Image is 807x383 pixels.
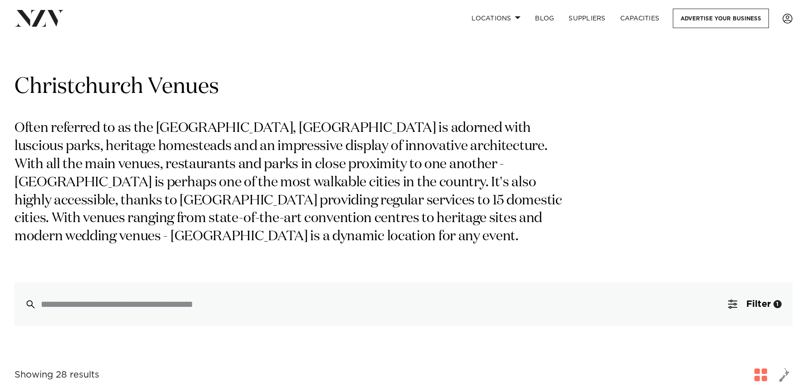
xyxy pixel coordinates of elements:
div: Showing 28 results [15,368,99,382]
a: Capacities [613,9,667,28]
button: Filter1 [717,282,792,326]
img: nzv-logo.png [15,10,64,26]
p: Often referred to as the [GEOGRAPHIC_DATA], [GEOGRAPHIC_DATA] is adorned with luscious parks, her... [15,120,575,246]
div: 1 [773,300,782,308]
a: BLOG [528,9,561,28]
a: Advertise your business [673,9,769,28]
a: SUPPLIERS [561,9,613,28]
a: Locations [464,9,528,28]
span: Filter [746,300,771,309]
h1: Christchurch Venues [15,73,792,102]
